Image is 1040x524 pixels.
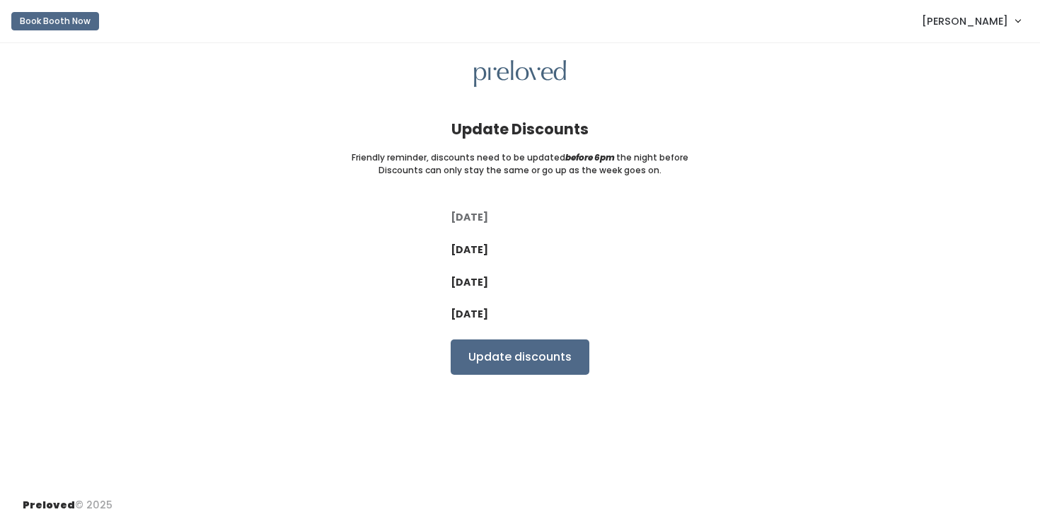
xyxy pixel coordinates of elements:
img: preloved logo [474,60,566,88]
label: [DATE] [451,243,488,257]
button: Book Booth Now [11,12,99,30]
i: before 6pm [565,151,615,163]
h4: Update Discounts [451,121,589,137]
a: Book Booth Now [11,6,99,37]
input: Update discounts [451,339,589,375]
small: Friendly reminder, discounts need to be updated the night before [352,151,688,164]
label: [DATE] [451,307,488,322]
span: [PERSON_NAME] [922,13,1008,29]
small: Discounts can only stay the same or go up as the week goes on. [379,164,661,177]
div: © 2025 [23,487,112,513]
a: [PERSON_NAME] [908,6,1034,36]
label: [DATE] [451,275,488,290]
span: Preloved [23,498,75,512]
label: [DATE] [451,210,488,225]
